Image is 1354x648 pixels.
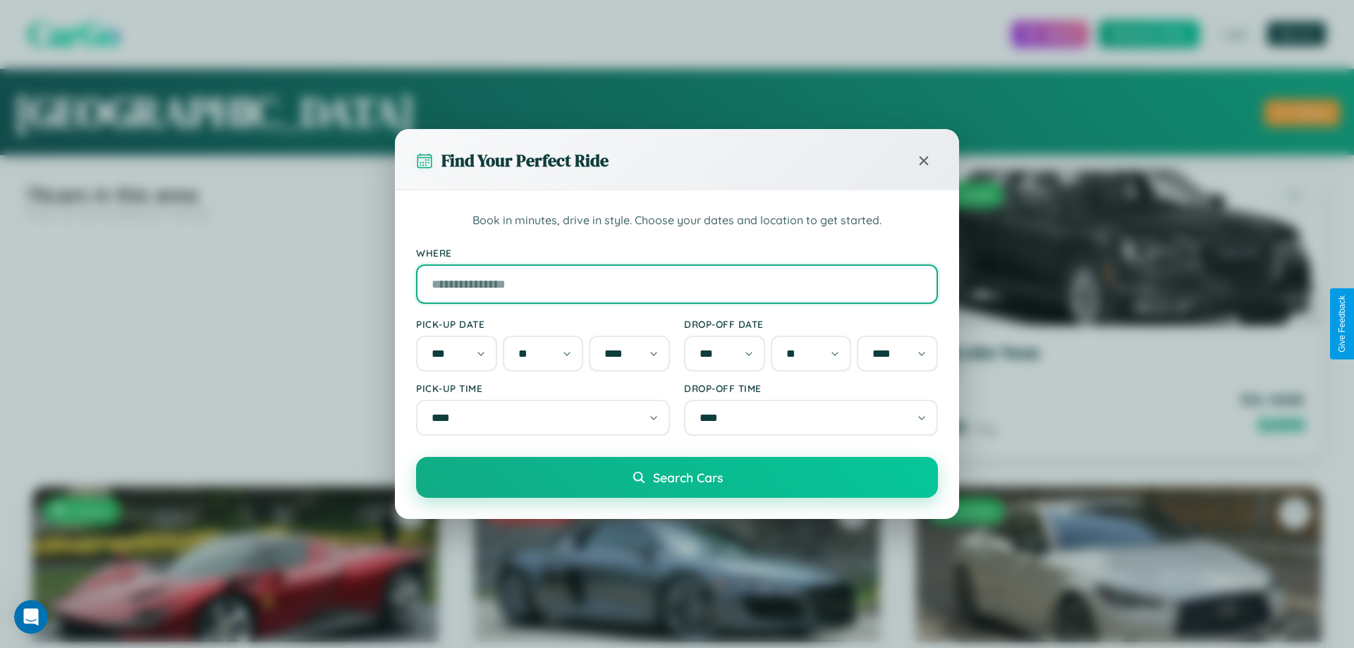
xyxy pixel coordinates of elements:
label: Pick-up Date [416,318,670,330]
label: Where [416,247,938,259]
p: Book in minutes, drive in style. Choose your dates and location to get started. [416,212,938,230]
label: Drop-off Date [684,318,938,330]
label: Pick-up Time [416,382,670,394]
h3: Find Your Perfect Ride [441,149,609,172]
label: Drop-off Time [684,382,938,394]
button: Search Cars [416,457,938,498]
span: Search Cars [653,470,723,485]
